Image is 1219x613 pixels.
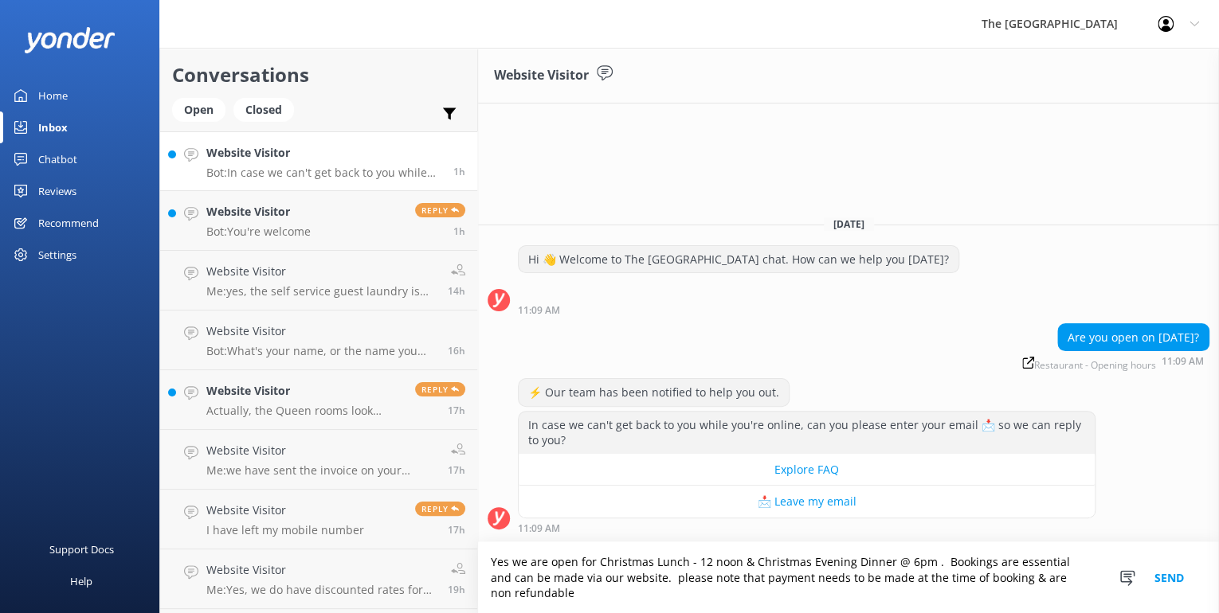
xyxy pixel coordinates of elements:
[206,502,364,519] h4: Website Visitor
[448,523,465,537] span: Sep 07 2025 06:32pm (UTC +12:00) Pacific/Auckland
[38,239,76,271] div: Settings
[518,304,959,315] div: Sep 08 2025 11:09am (UTC +12:00) Pacific/Auckland
[160,191,477,251] a: Website VisitorBot:You're welcomeReply1h
[519,246,958,273] div: Hi 👋 Welcome to The [GEOGRAPHIC_DATA] chat. How can we help you [DATE]?
[1162,357,1204,370] strong: 11:09 AM
[478,542,1219,613] textarea: Yes we are open for Christmas Lunch - 12 noon & Christmas Evening Dinner @ 6pm . Bookings are ess...
[160,370,477,430] a: Website VisitorActually, the Queen rooms look good, so a rate for those nights and breakfast incl...
[519,454,1095,486] button: Explore FAQ
[49,533,114,565] div: Support Docs
[448,463,465,477] span: Sep 07 2025 06:56pm (UTC +12:00) Pacific/Auckland
[206,442,436,459] h4: Website Visitor
[70,565,92,597] div: Help
[233,100,302,118] a: Closed
[1017,355,1209,370] div: Sep 08 2025 11:09am (UTC +12:00) Pacific/Auckland
[206,284,436,299] p: Me: yes, the self service guest laundry is available from 9am to 9pm. You will need your room key...
[206,203,311,221] h4: Website Visitor
[206,583,436,597] p: Me: Yes, we do have discounted rates for dinner buffet if you book it with accommodation.
[206,166,441,180] p: Bot: In case we can't get back to you while you're online, can you please enter your email 📩 so w...
[415,203,465,217] span: Reply
[38,143,77,175] div: Chatbot
[38,80,68,111] div: Home
[172,98,225,122] div: Open
[233,98,294,122] div: Closed
[160,430,477,490] a: Website VisitorMe:we have sent the invoice on your email.17h
[448,404,465,417] span: Sep 07 2025 07:17pm (UTC +12:00) Pacific/Auckland
[160,310,477,370] a: Website VisitorBot:What's your name, or the name you want the booking to be for?16h
[206,322,436,340] h4: Website Visitor
[172,60,465,90] h2: Conversations
[824,217,874,231] span: [DATE]
[206,144,441,162] h4: Website Visitor
[1022,357,1156,370] span: Restaurant - Opening hours
[518,522,1096,533] div: Sep 08 2025 11:09am (UTC +12:00) Pacific/Auckland
[38,207,99,239] div: Recommend
[494,65,589,86] h3: Website Visitor
[38,111,68,143] div: Inbox
[206,561,436,579] h4: Website Visitor
[453,165,465,178] span: Sep 08 2025 11:09am (UTC +12:00) Pacific/Auckland
[448,583,465,596] span: Sep 07 2025 04:25pm (UTC +12:00) Pacific/Auckland
[24,27,116,53] img: yonder-white-logo.png
[448,344,465,357] span: Sep 07 2025 07:57pm (UTC +12:00) Pacific/Auckland
[206,344,436,358] p: Bot: What's your name, or the name you want the booking to be for?
[453,225,465,238] span: Sep 08 2025 10:37am (UTC +12:00) Pacific/Auckland
[206,263,436,280] h4: Website Visitor
[160,131,477,191] a: Website VisitorBot:In case we can't get back to you while you're online, can you please enter you...
[415,382,465,396] span: Reply
[206,382,403,400] h4: Website Visitor
[206,225,311,239] p: Bot: You're welcome
[1139,542,1199,613] button: Send
[206,404,403,418] p: Actually, the Queen rooms look good, so a rate for those nights and breakfast included please? 🙏
[172,100,233,118] a: Open
[1058,324,1209,351] div: Are you open on [DATE]?
[415,502,465,516] span: Reply
[38,175,76,207] div: Reviews
[160,251,477,310] a: Website VisitorMe:yes, the self service guest laundry is available from 9am to 9pm. You will need...
[519,379,789,406] div: ⚡ Our team has been notified to help you out.
[518,524,560,533] strong: 11:09 AM
[519,486,1095,517] button: 📩 Leave my email
[519,412,1095,454] div: In case we can't get back to you while you're online, can you please enter your email 📩 so we can...
[206,523,364,537] p: I have left my mobile number
[518,306,560,315] strong: 11:09 AM
[160,549,477,609] a: Website VisitorMe:Yes, we do have discounted rates for dinner buffet if you book it with accommod...
[160,490,477,549] a: Website VisitorI have left my mobile numberReply17h
[448,284,465,298] span: Sep 07 2025 09:42pm (UTC +12:00) Pacific/Auckland
[206,463,436,478] p: Me: we have sent the invoice on your email.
